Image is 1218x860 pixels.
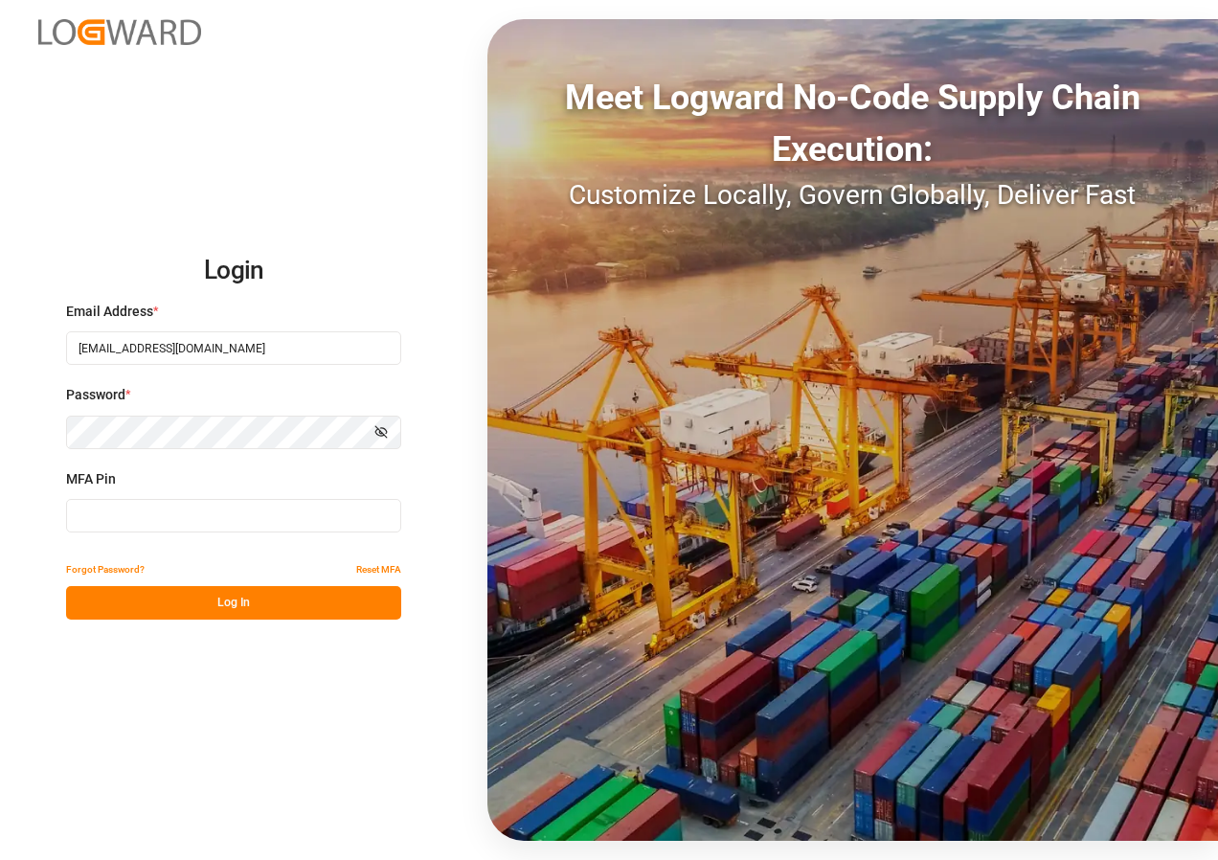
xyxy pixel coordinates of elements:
div: Meet Logward No-Code Supply Chain Execution: [487,72,1218,175]
h2: Login [66,240,401,302]
img: Logward_new_orange.png [38,19,201,45]
span: Password [66,385,125,405]
button: Forgot Password? [66,553,145,586]
span: MFA Pin [66,469,116,489]
button: Log In [66,586,401,620]
span: Email Address [66,302,153,322]
div: Customize Locally, Govern Globally, Deliver Fast [487,175,1218,215]
button: Reset MFA [356,553,401,586]
input: Enter your email [66,331,401,365]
